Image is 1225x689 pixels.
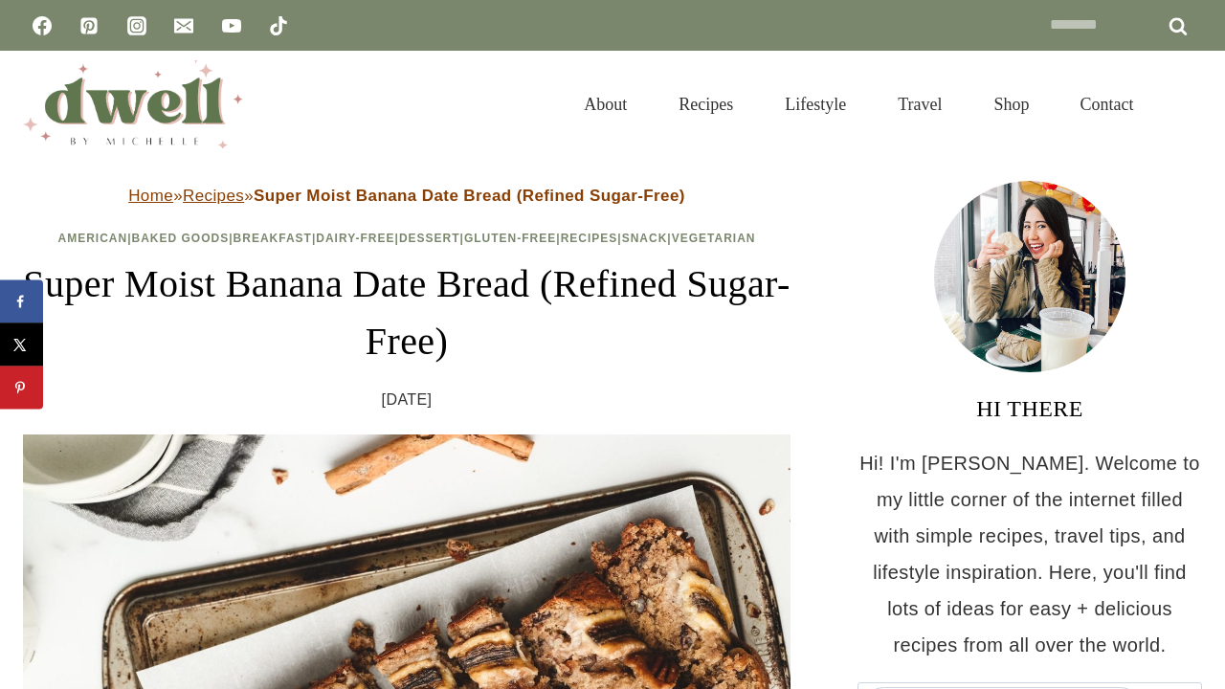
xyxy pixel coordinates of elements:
[128,187,685,205] span: » »
[872,71,968,138] a: Travel
[23,60,243,148] img: DWELL by michelle
[558,71,1160,138] nav: Primary Navigation
[857,391,1202,426] h3: HI THERE
[382,386,433,414] time: [DATE]
[254,187,685,205] strong: Super Moist Banana Date Bread (Refined Sugar-Free)
[561,232,618,245] a: Recipes
[857,445,1202,663] p: Hi! I'm [PERSON_NAME]. Welcome to my little corner of the internet filled with simple recipes, tr...
[165,7,203,45] a: Email
[23,7,61,45] a: Facebook
[316,232,394,245] a: Dairy-Free
[212,7,251,45] a: YouTube
[70,7,108,45] a: Pinterest
[118,7,156,45] a: Instagram
[558,71,653,138] a: About
[759,71,872,138] a: Lifestyle
[1169,88,1202,121] button: View Search Form
[132,232,230,245] a: Baked Goods
[183,187,244,205] a: Recipes
[234,232,312,245] a: Breakfast
[672,232,756,245] a: Vegetarian
[1055,71,1160,138] a: Contact
[259,7,298,45] a: TikTok
[399,232,460,245] a: Dessert
[128,187,173,205] a: Home
[653,71,759,138] a: Recipes
[58,232,128,245] a: American
[622,232,668,245] a: Snack
[464,232,556,245] a: Gluten-Free
[23,256,791,370] h1: Super Moist Banana Date Bread (Refined Sugar-Free)
[58,232,756,245] span: | | | | | | | |
[968,71,1055,138] a: Shop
